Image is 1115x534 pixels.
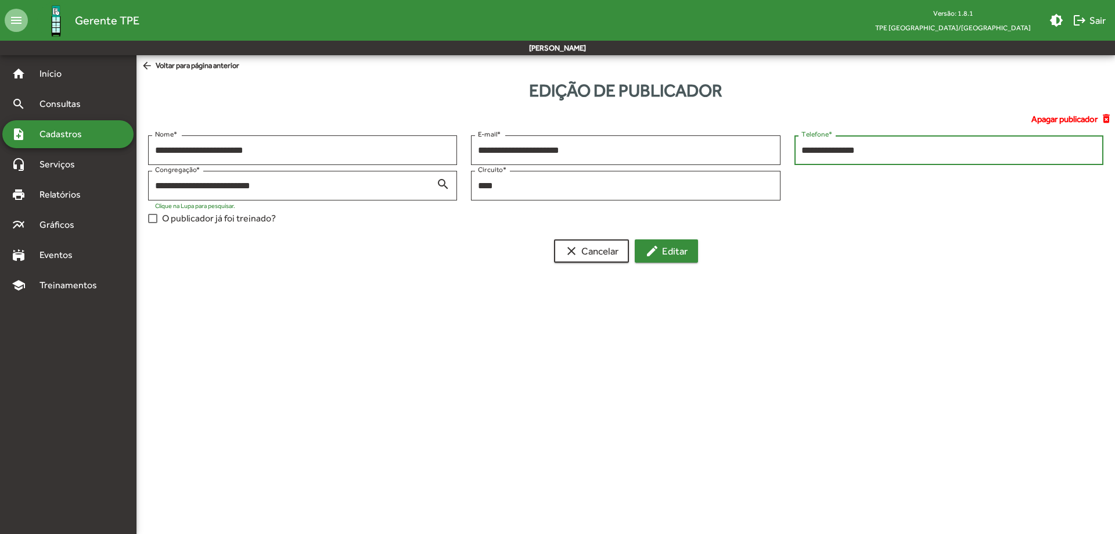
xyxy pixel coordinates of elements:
[1100,113,1115,126] mat-icon: delete_forever
[162,212,276,225] span: O publicador já foi treinado?
[645,244,659,258] mat-icon: edit
[12,218,26,232] mat-icon: multiline_chart
[12,248,26,262] mat-icon: stadium
[33,97,96,111] span: Consultas
[155,202,235,209] mat-hint: Clique na Lupa para pesquisar.
[554,239,629,263] button: Cancelar
[12,157,26,171] mat-icon: headset_mic
[12,67,26,81] mat-icon: home
[635,239,698,263] button: Editar
[12,97,26,111] mat-icon: search
[866,6,1040,20] div: Versão: 1.8.1
[1073,13,1087,27] mat-icon: logout
[564,241,618,261] span: Cancelar
[33,127,97,141] span: Cadastros
[141,60,239,73] span: Voltar para página anterior
[33,278,111,292] span: Treinamentos
[1031,113,1098,126] span: Apagar publicador
[141,60,156,73] mat-icon: arrow_back
[1073,10,1106,31] span: Sair
[37,2,75,40] img: Logo
[33,157,91,171] span: Serviços
[12,127,26,141] mat-icon: note_add
[33,218,90,232] span: Gráficos
[866,20,1040,35] span: TPE [GEOGRAPHIC_DATA]/[GEOGRAPHIC_DATA]
[136,77,1115,103] div: Edição de publicador
[33,248,88,262] span: Eventos
[12,188,26,202] mat-icon: print
[5,9,28,32] mat-icon: menu
[436,177,450,191] mat-icon: search
[28,2,139,40] a: Gerente TPE
[564,244,578,258] mat-icon: clear
[75,11,139,30] span: Gerente TPE
[12,278,26,292] mat-icon: school
[645,241,688,261] span: Editar
[1068,10,1110,31] button: Sair
[33,67,78,81] span: Início
[33,188,96,202] span: Relatórios
[1049,13,1063,27] mat-icon: brightness_medium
